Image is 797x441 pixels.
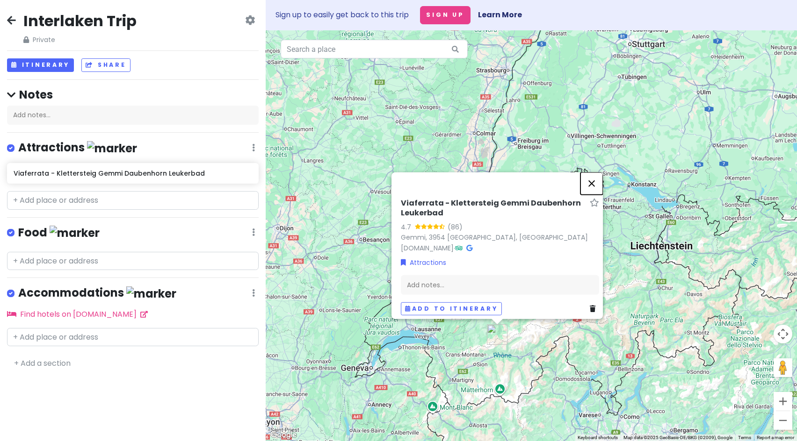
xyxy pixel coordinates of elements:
span: Map data ©2025 GeoBasis-DE/BKG (©2009), Google [623,435,732,440]
input: + Add place or address [7,252,259,270]
button: Zoom in [774,392,792,411]
a: Terms (opens in new tab) [738,435,751,440]
img: marker [50,226,100,240]
button: Share [81,58,130,72]
h4: Attractions [18,140,137,156]
div: Add notes... [401,275,599,294]
h6: Viaferrata - Klettersteig Gemmi Daubenhorn Leukerbad [14,169,252,178]
i: Google Maps [466,244,472,251]
div: (86) [448,221,463,232]
a: Attractions [401,257,446,267]
img: marker [87,141,137,156]
a: Delete place [590,303,599,313]
h2: Interlaken Trip [23,11,137,31]
h4: Notes [7,87,259,102]
input: + Add place or address [7,328,259,347]
div: · [401,198,599,253]
h4: Accommodations [18,285,176,301]
button: Sign Up [420,6,471,24]
a: [DOMAIN_NAME] [401,243,454,252]
div: 4.7 [401,221,415,232]
button: Itinerary [7,58,74,72]
button: Keyboard shortcuts [578,434,618,441]
h4: Food [18,225,100,241]
a: + Add a section [14,358,71,369]
button: Drag Pegman onto the map to open Street View [774,358,792,377]
button: Add to itinerary [401,302,502,315]
input: Search a place [281,40,468,58]
button: Map camera controls [774,325,792,343]
div: Add notes... [7,106,259,125]
button: Zoom out [774,411,792,430]
input: + Add place or address [7,191,259,210]
a: Learn More [478,9,522,20]
a: Report a map error [757,435,794,440]
a: Find hotels on [DOMAIN_NAME] [7,309,148,320]
img: Google [268,429,299,441]
img: marker [126,286,176,301]
a: Open this area in Google Maps (opens a new window) [268,429,299,441]
span: Private [23,35,137,45]
a: Gemmi, 3954 [GEOGRAPHIC_DATA], [GEOGRAPHIC_DATA] [401,232,588,242]
h6: Viaferrata - Klettersteig Gemmi Daubenhorn Leukerbad [401,198,586,218]
i: Tripadvisor [455,244,463,251]
a: Star place [590,198,599,208]
button: Close [580,172,603,194]
div: Viaferrata - Klettersteig Gemmi Daubenhorn Leukerbad [487,324,507,345]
